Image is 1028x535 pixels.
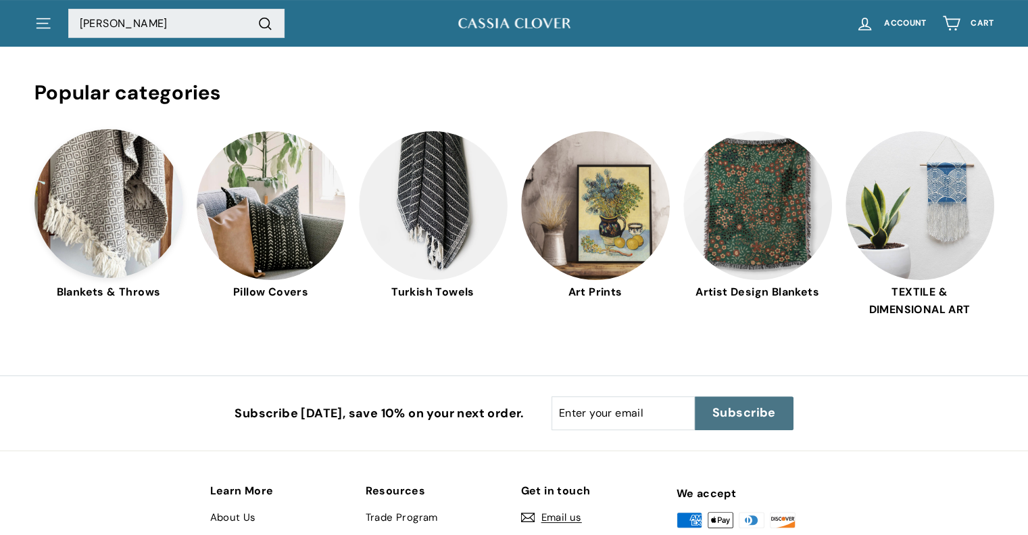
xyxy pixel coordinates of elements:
[683,283,832,301] span: Artist Design Blankets
[712,404,776,422] span: Subscribe
[848,3,934,43] a: Account
[521,131,670,318] a: Art Prints
[34,283,183,301] span: Blankets & Throws
[677,485,818,503] div: We accept
[552,396,695,430] input: Enter your email
[846,131,994,318] a: TEXTILE & DIMENSIONAL ART
[521,485,663,497] h2: Get in touch
[366,485,508,497] h2: Resources
[359,283,508,301] span: Turkish Towels
[521,283,670,301] span: Art Prints
[884,19,926,28] span: Account
[971,19,994,28] span: Cart
[197,283,345,301] span: Pillow Covers
[34,131,183,318] a: Blankets & Throws
[34,82,994,104] h2: Popular categories
[521,507,582,528] a: Email us
[541,509,582,526] span: Email us
[235,404,524,423] p: Subscribe [DATE], save 10% on your next order.
[359,131,508,318] a: Turkish Towels
[68,9,285,39] input: Search
[210,485,352,497] h2: Learn More
[846,283,994,318] span: TEXTILE & DIMENSIONAL ART
[934,3,1002,43] a: Cart
[210,507,256,528] a: About Us
[683,131,832,318] a: Artist Design Blankets
[366,507,438,528] a: Trade Program
[197,131,345,318] a: Pillow Covers
[695,396,793,430] button: Subscribe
